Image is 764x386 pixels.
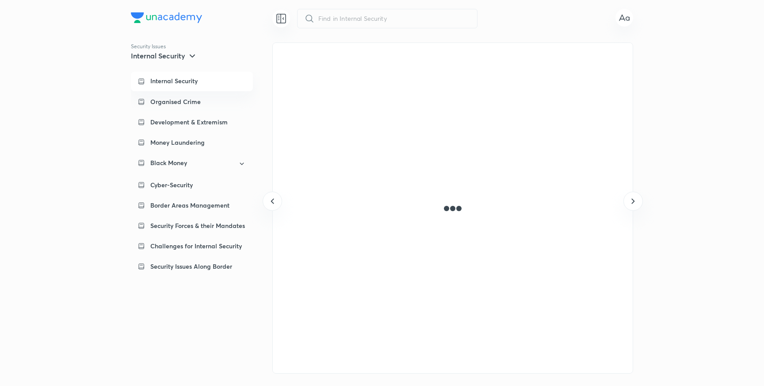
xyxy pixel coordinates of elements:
p: Internal Security [150,77,198,85]
p: Organised Crime [150,97,201,106]
p: Black Money [150,158,187,167]
p: Challenges for Internal Security [150,242,242,251]
p: Security Forces & their Mandates [150,221,245,230]
input: Find in Internal Security [318,9,470,28]
h5: Internal Security [131,51,185,60]
p: Security Issues [131,42,272,50]
p: Cyber-Security [150,181,193,189]
p: Money Laundering [150,138,205,147]
p: Border Areas Management [150,201,229,210]
p: Development & Extremism [150,118,228,127]
img: Company Logo [131,12,202,23]
p: Security Issues Along Border [150,262,232,271]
